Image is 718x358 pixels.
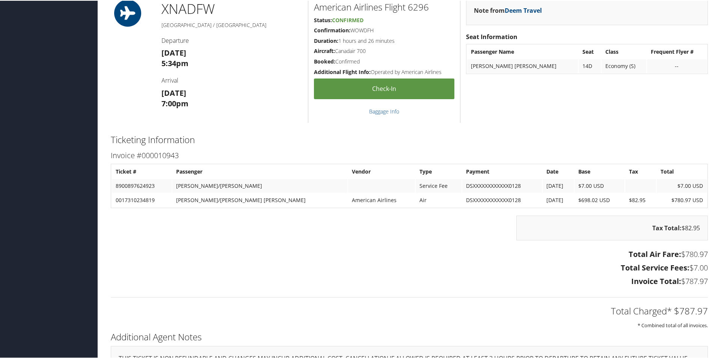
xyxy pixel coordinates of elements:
strong: 7:00pm [161,98,189,108]
th: Total [657,164,707,178]
strong: [DATE] [161,47,186,57]
th: Frequent Flyer # [647,44,707,58]
a: Baggage Info [369,107,399,114]
strong: Note from [474,6,542,14]
a: Deem Travel [505,6,542,14]
td: DSXXXXXXXXXXXX0128 [462,178,542,192]
h2: Total Charged* $787.97 [111,304,708,317]
strong: Aircraft: [314,47,335,54]
strong: Booked: [314,57,335,64]
td: $7.00 USD [575,178,624,192]
td: 0017310234819 [112,193,172,206]
th: Passenger [172,164,348,178]
strong: Additional Flight Info: [314,68,371,75]
h3: $787.97 [111,275,708,286]
h5: Confirmed [314,57,454,65]
td: [DATE] [543,193,574,206]
td: 8900897624923 [112,178,172,192]
a: Check-in [314,78,454,98]
h4: Departure [161,36,302,44]
td: American Airlines [348,193,415,206]
td: $698.02 USD [575,193,624,206]
h3: $7.00 [111,262,708,272]
td: Air [416,193,462,206]
strong: Seat Information [466,32,517,40]
th: Class [602,44,646,58]
span: Confirmed [332,16,364,23]
h3: Invoice #000010943 [111,150,708,160]
td: $780.97 USD [657,193,707,206]
h2: Additional Agent Notes [111,330,708,343]
td: Service Fee [416,178,462,192]
strong: Total Service Fees: [621,262,689,272]
strong: 5:34pm [161,57,189,68]
strong: Invoice Total: [631,275,681,285]
h4: Arrival [161,76,302,84]
h2: Ticketing Information [111,133,708,145]
strong: Confirmation: [314,26,350,33]
h5: WOWDFH [314,26,454,33]
h5: Canadair 700 [314,47,454,54]
strong: Total Air Fare: [629,248,681,258]
th: Payment [462,164,542,178]
td: $82.95 [625,193,656,206]
td: DSXXXXXXXXXXXX0128 [462,193,542,206]
td: 14D [579,59,601,72]
td: [PERSON_NAME]/[PERSON_NAME] [PERSON_NAME] [172,193,348,206]
div: -- [651,62,703,69]
small: * Combined total of all invoices. [638,321,708,328]
div: $82.95 [516,215,708,240]
strong: [DATE] [161,87,186,97]
strong: Status: [314,16,332,23]
th: Type [416,164,462,178]
th: Tax [625,164,656,178]
h5: 1 hours and 26 minutes [314,36,454,44]
th: Seat [579,44,601,58]
td: [PERSON_NAME]/[PERSON_NAME] [172,178,348,192]
h5: [GEOGRAPHIC_DATA] / [GEOGRAPHIC_DATA] [161,21,302,28]
th: Passenger Name [467,44,578,58]
h3: $780.97 [111,248,708,259]
h5: Operated by American Airlines [314,68,454,75]
th: Ticket # [112,164,172,178]
th: Date [543,164,574,178]
td: [PERSON_NAME] [PERSON_NAME] [467,59,578,72]
strong: Tax Total: [652,223,682,231]
td: $7.00 USD [657,178,707,192]
td: Economy (S) [602,59,646,72]
th: Vendor [348,164,415,178]
th: Base [575,164,624,178]
td: [DATE] [543,178,574,192]
strong: Duration: [314,36,338,44]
